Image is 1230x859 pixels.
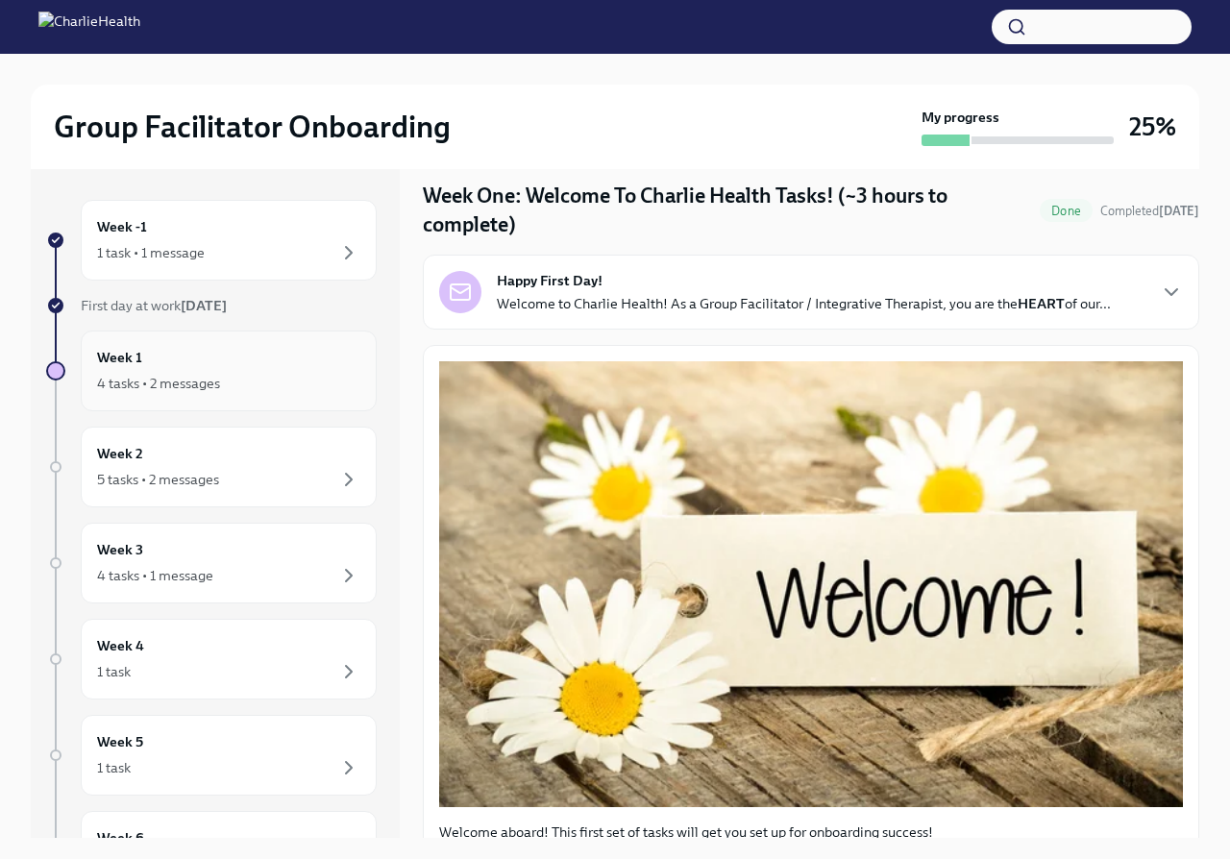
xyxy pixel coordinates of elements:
[46,523,377,603] a: Week 34 tasks • 1 message
[97,243,205,262] div: 1 task • 1 message
[97,443,143,464] h6: Week 2
[97,731,143,752] h6: Week 5
[1040,204,1093,218] span: Done
[97,635,144,656] h6: Week 4
[81,297,227,314] span: First day at work
[497,271,603,290] strong: Happy First Day!
[97,758,131,777] div: 1 task
[46,331,377,411] a: Week 14 tasks • 2 messages
[181,297,227,314] strong: [DATE]
[439,822,1183,842] p: Welcome aboard! This first set of tasks will get you set up for onboarding success!
[1018,295,1065,312] strong: HEART
[1129,110,1176,144] h3: 25%
[46,200,377,281] a: Week -11 task • 1 message
[46,296,377,315] a: First day at work[DATE]
[97,347,142,368] h6: Week 1
[1100,202,1199,220] span: October 8th, 2025 16:50
[54,108,451,146] h2: Group Facilitator Onboarding
[97,539,143,560] h6: Week 3
[922,108,999,127] strong: My progress
[97,566,213,585] div: 4 tasks • 1 message
[497,294,1111,313] p: Welcome to Charlie Health! As a Group Facilitator / Integrative Therapist, you are the of our...
[46,619,377,699] a: Week 41 task
[97,662,131,681] div: 1 task
[38,12,140,42] img: CharlieHealth
[1159,204,1199,218] strong: [DATE]
[97,827,144,848] h6: Week 6
[97,216,147,237] h6: Week -1
[97,470,219,489] div: 5 tasks • 2 messages
[439,361,1183,807] button: Zoom image
[1100,204,1199,218] span: Completed
[46,715,377,796] a: Week 51 task
[46,427,377,507] a: Week 25 tasks • 2 messages
[97,374,220,393] div: 4 tasks • 2 messages
[423,182,1032,239] h4: Week One: Welcome To Charlie Health Tasks! (~3 hours to complete)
